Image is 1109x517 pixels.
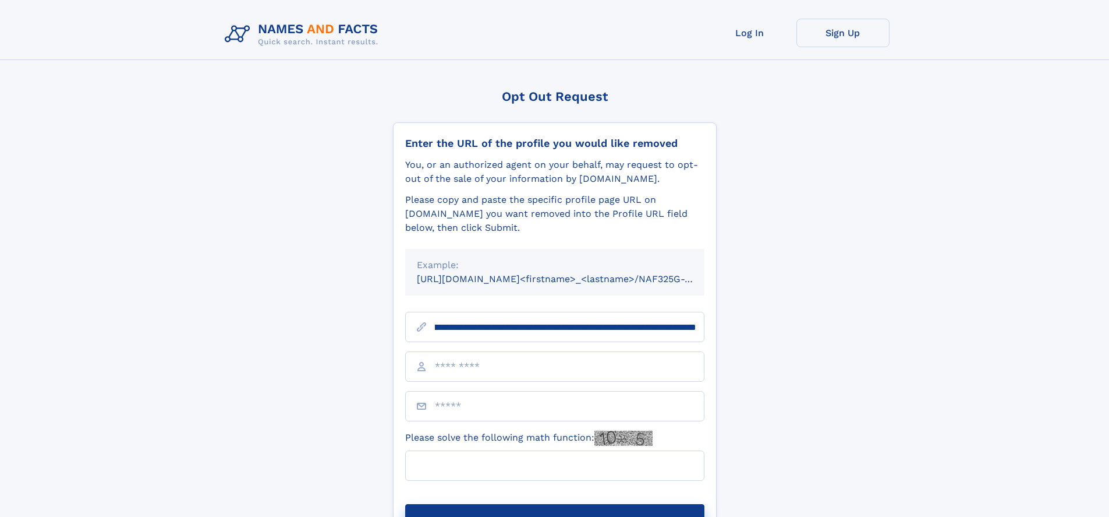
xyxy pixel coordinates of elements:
[393,89,717,104] div: Opt Out Request
[796,19,890,47] a: Sign Up
[417,258,693,272] div: Example:
[405,193,704,235] div: Please copy and paste the specific profile page URL on [DOMAIN_NAME] you want removed into the Pr...
[405,431,653,446] label: Please solve the following math function:
[220,19,388,50] img: Logo Names and Facts
[405,158,704,186] div: You, or an authorized agent on your behalf, may request to opt-out of the sale of your informatio...
[703,19,796,47] a: Log In
[405,137,704,150] div: Enter the URL of the profile you would like removed
[417,273,727,284] small: [URL][DOMAIN_NAME]<firstname>_<lastname>/NAF325G-xxxxxxxx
